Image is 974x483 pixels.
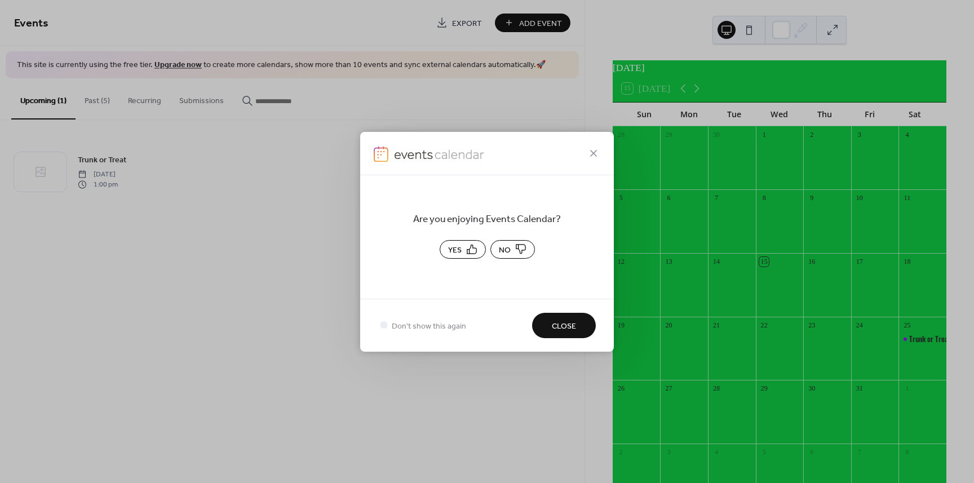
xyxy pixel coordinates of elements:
[499,244,511,256] span: No
[532,313,596,338] button: Close
[392,320,466,332] span: Don't show this again
[448,244,462,256] span: Yes
[374,146,388,162] img: logo-icon
[440,240,486,259] button: Yes
[394,146,485,162] img: logo-icon
[552,320,576,332] span: Close
[378,211,596,227] span: Are you enjoying Events Calendar?
[490,240,535,259] button: No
